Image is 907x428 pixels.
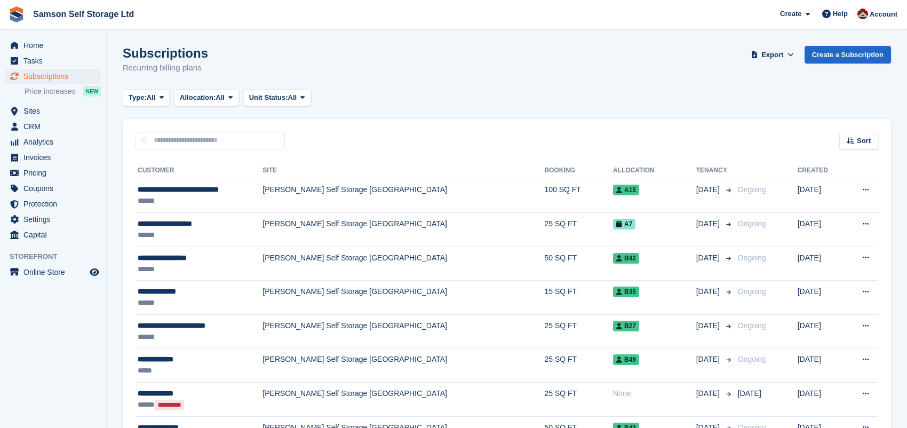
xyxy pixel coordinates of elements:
a: Samson Self Storage Ltd [29,5,138,23]
span: Sites [23,104,87,118]
span: Type: [129,92,147,103]
span: [DATE] [696,252,722,264]
span: A15 [613,185,639,195]
td: 25 SQ FT [544,315,613,349]
a: menu [5,104,101,118]
span: A7 [613,219,635,229]
p: Recurring billing plans [123,62,208,74]
span: [DATE] [696,320,722,331]
span: B35 [613,287,639,297]
th: Customer [136,162,262,179]
span: Online Store [23,265,87,280]
td: [DATE] [798,383,844,417]
span: [DATE] [696,184,722,195]
span: [DATE] [696,286,722,297]
td: 15 SQ FT [544,281,613,315]
a: menu [5,196,101,211]
span: Coupons [23,181,87,196]
span: Tasks [23,53,87,68]
span: CRM [23,119,87,134]
a: menu [5,119,101,134]
button: Allocation: All [174,89,239,107]
button: Export [749,46,796,64]
a: menu [5,165,101,180]
h1: Subscriptions [123,46,208,60]
span: All [147,92,156,103]
td: [DATE] [798,315,844,349]
img: stora-icon-8386f47178a22dfd0bd8f6a31ec36ba5ce8667c1dd55bd0f319d3a0aa187defe.svg [9,6,25,22]
th: Site [262,162,544,179]
td: [PERSON_NAME] Self Storage [GEOGRAPHIC_DATA] [262,383,544,417]
span: B42 [613,253,639,264]
a: menu [5,265,101,280]
a: menu [5,69,101,84]
td: [PERSON_NAME] Self Storage [GEOGRAPHIC_DATA] [262,179,544,213]
span: [DATE] [696,388,722,399]
span: Sort [857,136,871,146]
span: B27 [613,321,639,331]
span: Export [761,50,783,60]
span: Capital [23,227,87,242]
a: menu [5,212,101,227]
span: Help [833,9,848,19]
span: Subscriptions [23,69,87,84]
span: Ongoing [738,253,766,262]
td: [DATE] [798,179,844,213]
a: menu [5,181,101,196]
span: Pricing [23,165,87,180]
span: [DATE] [696,218,722,229]
th: Booking [544,162,613,179]
span: Storefront [10,251,106,262]
a: menu [5,53,101,68]
a: menu [5,227,101,242]
span: Home [23,38,87,53]
span: B49 [613,354,639,365]
td: 25 SQ FT [544,213,613,247]
div: None [613,388,696,399]
span: Ongoing [738,185,766,194]
span: [DATE] [696,354,722,365]
span: Analytics [23,134,87,149]
td: [PERSON_NAME] Self Storage [GEOGRAPHIC_DATA] [262,315,544,349]
span: Allocation: [180,92,216,103]
span: Unit Status: [249,92,288,103]
td: [DATE] [798,281,844,315]
span: Ongoing [738,287,766,296]
span: Invoices [23,150,87,165]
img: Ian [857,9,868,19]
span: Protection [23,196,87,211]
span: Ongoing [738,355,766,363]
td: [DATE] [798,348,844,383]
td: 50 SQ FT [544,247,613,281]
a: menu [5,150,101,165]
a: Create a Subscription [805,46,891,64]
a: Price increases NEW [25,85,101,97]
span: Create [780,9,801,19]
span: Settings [23,212,87,227]
th: Allocation [613,162,696,179]
span: Ongoing [738,219,766,228]
td: [PERSON_NAME] Self Storage [GEOGRAPHIC_DATA] [262,247,544,281]
button: Type: All [123,89,170,107]
span: Ongoing [738,321,766,330]
span: All [216,92,225,103]
td: [DATE] [798,247,844,281]
span: Account [870,9,897,20]
span: All [288,92,297,103]
th: Created [798,162,844,179]
td: 25 SQ FT [544,348,613,383]
span: Price increases [25,86,76,97]
td: 25 SQ FT [544,383,613,417]
td: [PERSON_NAME] Self Storage [GEOGRAPHIC_DATA] [262,348,544,383]
td: [DATE] [798,213,844,247]
td: [PERSON_NAME] Self Storage [GEOGRAPHIC_DATA] [262,213,544,247]
div: NEW [83,86,101,97]
th: Tenancy [696,162,734,179]
button: Unit Status: All [243,89,311,107]
a: menu [5,38,101,53]
td: 100 SQ FT [544,179,613,213]
span: [DATE] [738,389,761,398]
td: [PERSON_NAME] Self Storage [GEOGRAPHIC_DATA] [262,281,544,315]
a: Preview store [88,266,101,279]
a: menu [5,134,101,149]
